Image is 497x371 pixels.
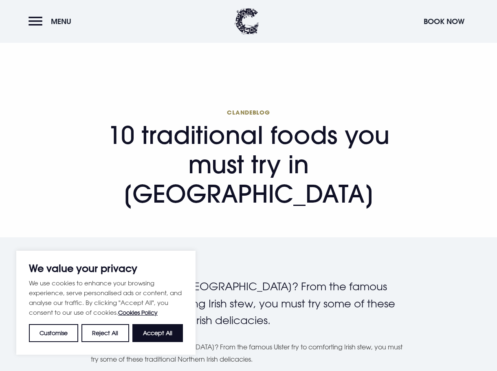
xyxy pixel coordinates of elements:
span: Menu [51,17,71,26]
a: Cookies Policy [118,309,158,316]
p: We value your privacy [29,263,183,273]
button: Accept All [132,324,183,342]
p: Planning a trip to [GEOGRAPHIC_DATA]? From the famous Ulster fry to comforting Irish stew, you mu... [91,341,406,366]
button: Book Now [420,13,468,30]
button: Reject All [81,324,129,342]
p: Planning a trip to [GEOGRAPHIC_DATA]? From the famous Ulster fry to comforting Irish stew, you mu... [91,278,406,329]
div: We value your privacy [16,251,196,355]
p: We use cookies to enhance your browsing experience, serve personalised ads or content, and analys... [29,278,183,318]
img: Clandeboye Lodge [235,8,259,35]
h1: 10 traditional foods you must try in [GEOGRAPHIC_DATA] [91,108,406,208]
button: Menu [29,13,75,30]
span: Clandeblog [91,108,406,116]
button: Customise [29,324,78,342]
